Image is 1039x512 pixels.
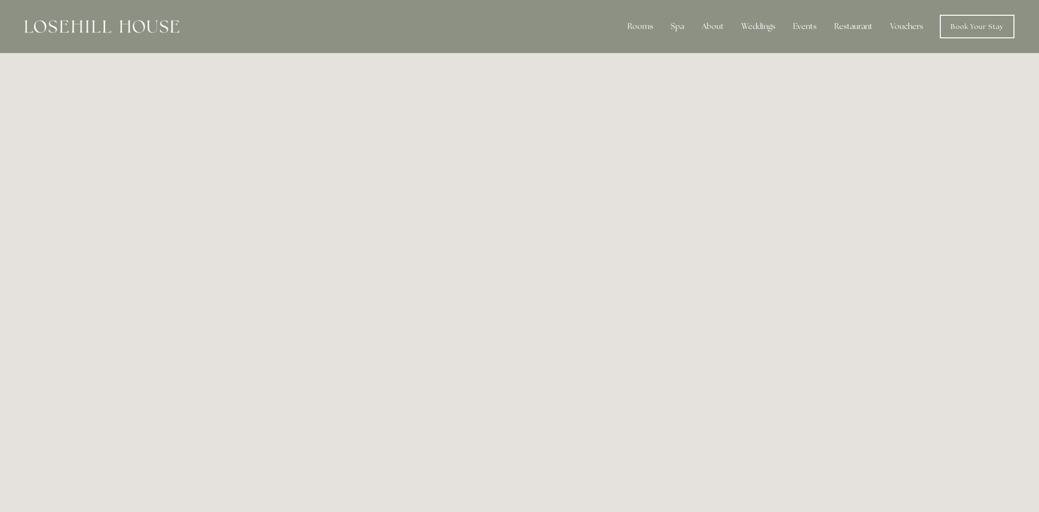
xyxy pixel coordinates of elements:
[785,17,824,36] div: Events
[620,17,661,36] div: Rooms
[882,17,931,36] a: Vouchers
[694,17,732,36] div: About
[663,17,692,36] div: Spa
[734,17,783,36] div: Weddings
[826,17,880,36] div: Restaurant
[25,20,179,33] img: Losehill House
[940,15,1014,38] a: Book Your Stay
